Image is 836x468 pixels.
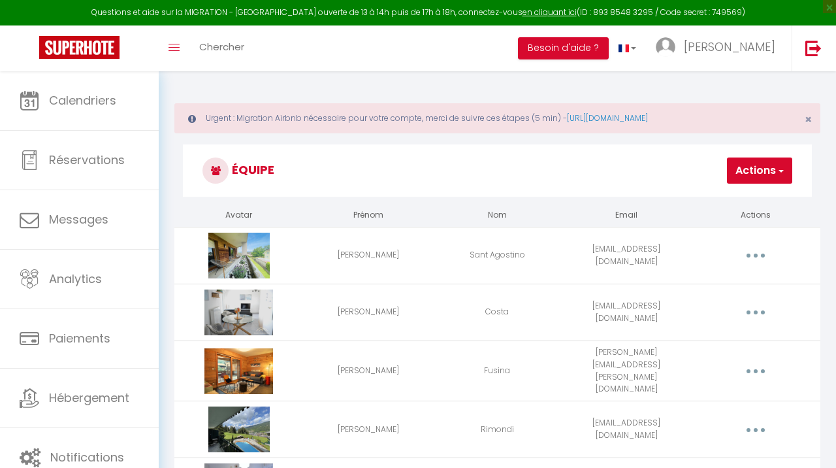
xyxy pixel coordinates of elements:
h3: Équipe [183,144,812,197]
a: Chercher [189,25,254,71]
span: Calendriers [49,92,116,109]
img: 17321067521798.jpg [204,290,273,335]
span: [PERSON_NAME] [684,39,775,55]
span: Chercher [199,40,244,54]
td: [PERSON_NAME] [304,227,433,284]
th: Nom [433,204,562,227]
button: Besoin d'aide ? [518,37,609,59]
td: [PERSON_NAME] [304,401,433,458]
div: Urgent : Migration Airbnb nécessaire pour votre compte, merci de suivre ces étapes (5 min) - [174,103,820,133]
td: Fusina [433,341,562,401]
td: [EMAIL_ADDRESS][DOMAIN_NAME] [562,401,691,458]
td: Costa [433,284,562,341]
a: [URL][DOMAIN_NAME] [567,112,648,124]
td: [EMAIL_ADDRESS][DOMAIN_NAME] [562,284,691,341]
button: Actions [727,158,792,184]
td: Rimondi [433,401,562,458]
img: logout [805,40,822,56]
td: [EMAIL_ADDRESS][DOMAIN_NAME] [562,227,691,284]
th: Actions [691,204,820,227]
img: ... [656,37,675,57]
td: Sant Agostino [433,227,562,284]
span: × [805,111,812,127]
a: ... [PERSON_NAME] [646,25,792,71]
img: 17321068111561.jpg [208,233,269,278]
td: [PERSON_NAME] [304,341,433,401]
td: [PERSON_NAME] [304,284,433,341]
img: Super Booking [39,36,120,59]
img: 1732106598529.jpg [208,407,269,452]
a: en cliquant ici [522,7,577,18]
span: Notifications [50,449,124,465]
button: Close [805,114,812,125]
span: Paiements [49,330,110,346]
img: 17321066646081.JPG [204,348,273,394]
span: Analytics [49,271,102,287]
iframe: LiveChat chat widget [781,413,836,468]
th: Prénom [304,204,433,227]
th: Email [562,204,691,227]
span: Réservations [49,152,125,168]
span: Hébergement [49,390,129,406]
td: [PERSON_NAME][EMAIL_ADDRESS][PERSON_NAME][DOMAIN_NAME] [562,341,691,401]
th: Avatar [174,204,304,227]
span: Messages [49,211,108,227]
